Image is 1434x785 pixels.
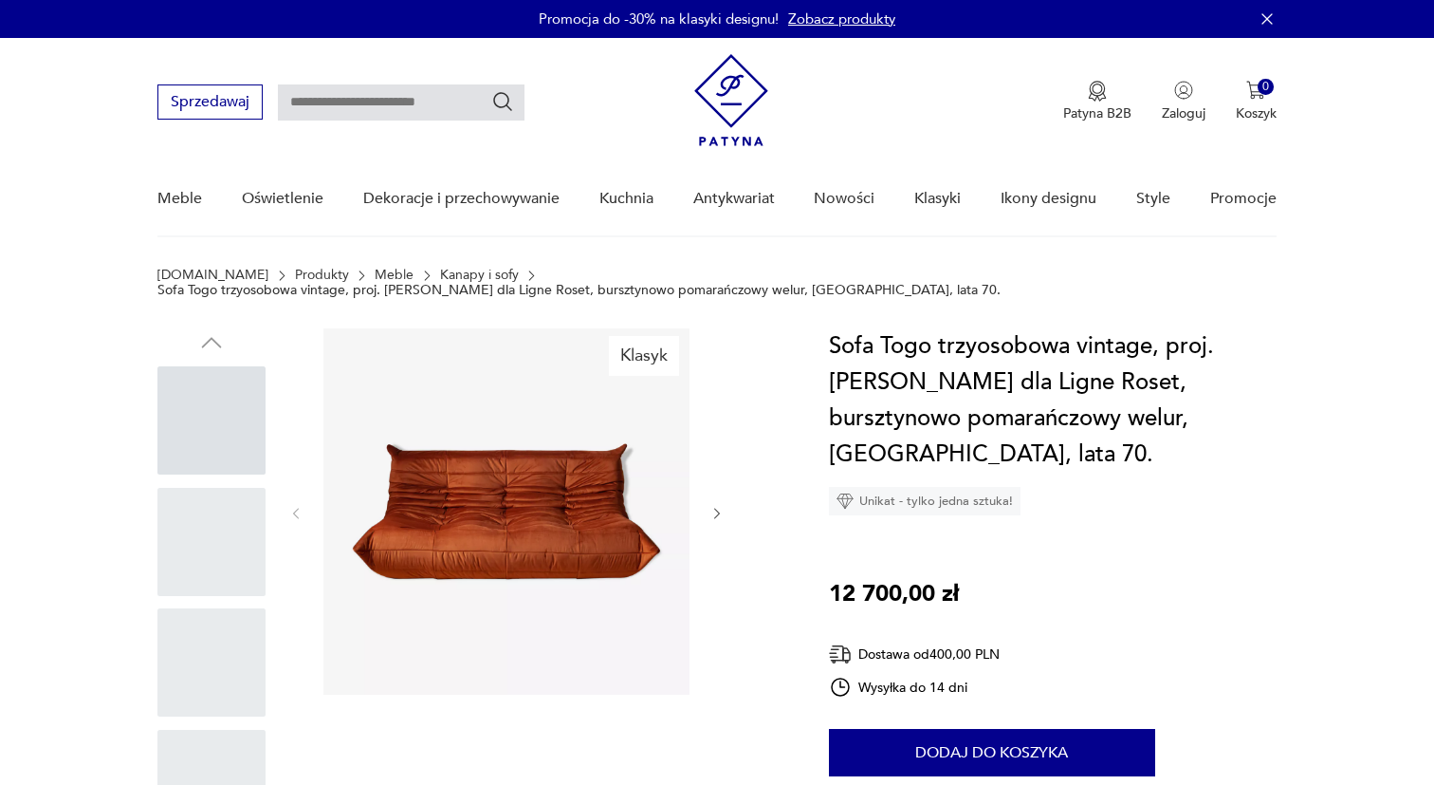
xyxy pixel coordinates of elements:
a: [DOMAIN_NAME] [157,268,268,283]
button: Dodaj do koszyka [829,729,1155,776]
a: Klasyki [914,162,961,235]
img: Ikonka użytkownika [1174,81,1193,100]
a: Nowości [814,162,874,235]
a: Produkty [295,268,349,283]
div: Wysyłka do 14 dni [829,676,1001,699]
a: Style [1136,162,1170,235]
button: Sprzedawaj [157,84,263,120]
button: Szukaj [491,90,514,113]
a: Promocje [1210,162,1277,235]
a: Kuchnia [599,162,653,235]
a: Zobacz produkty [788,9,895,28]
div: Klasyk [609,336,679,376]
a: Meble [375,268,414,283]
a: Meble [157,162,202,235]
a: Ikony designu [1001,162,1096,235]
button: 0Koszyk [1236,81,1277,122]
p: Zaloguj [1162,104,1205,122]
button: Patyna B2B [1063,81,1131,122]
div: 0 [1258,79,1274,95]
div: Dostawa od 400,00 PLN [829,643,1001,666]
p: Sofa Togo trzyosobowa vintage, proj. [PERSON_NAME] dla Ligne Roset, bursztynowo pomarańczowy welu... [157,283,1001,298]
p: Promocja do -30% na klasyki designu! [539,9,779,28]
img: Ikona dostawy [829,643,852,666]
a: Ikona medaluPatyna B2B [1063,81,1131,122]
img: Ikona diamentu [836,493,854,510]
div: Unikat - tylko jedna sztuka! [829,487,1020,515]
a: Kanapy i sofy [440,268,519,283]
a: Sprzedawaj [157,97,263,110]
button: Zaloguj [1162,81,1205,122]
img: Zdjęcie produktu Sofa Togo trzyosobowa vintage, proj. M. Ducaroy dla Ligne Roset, bursztynowo pom... [323,328,689,695]
a: Oświetlenie [242,162,323,235]
p: Patyna B2B [1063,104,1131,122]
p: 12 700,00 zł [829,576,959,612]
a: Antykwariat [693,162,775,235]
p: Koszyk [1236,104,1277,122]
img: Patyna - sklep z meblami i dekoracjami vintage [694,54,768,146]
a: Dekoracje i przechowywanie [363,162,560,235]
img: Ikona koszyka [1246,81,1265,100]
h1: Sofa Togo trzyosobowa vintage, proj. [PERSON_NAME] dla Ligne Roset, bursztynowo pomarańczowy welu... [829,328,1277,473]
img: Ikona medalu [1088,81,1107,102]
